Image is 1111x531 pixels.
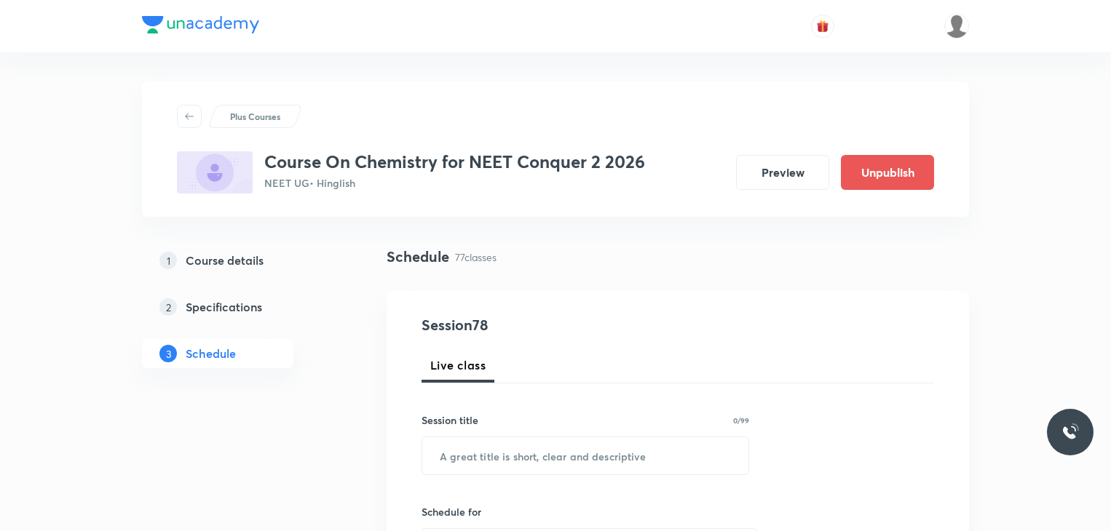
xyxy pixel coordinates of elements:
[736,155,829,190] button: Preview
[387,246,449,268] h4: Schedule
[430,356,486,374] span: Live class
[186,345,236,362] h5: Schedule
[422,314,687,336] h4: Session 78
[142,16,259,33] img: Company Logo
[264,151,645,172] h3: Course On Chemistry for NEET Conquer 2 2026
[841,155,934,190] button: Unpublish
[422,412,478,428] h6: Session title
[264,175,645,191] p: NEET UG • Hinglish
[944,14,969,39] img: UNACADEMY
[186,252,264,269] h5: Course details
[159,345,177,362] p: 3
[159,298,177,316] p: 2
[422,504,749,519] h6: Schedule for
[455,249,497,265] p: 77 classes
[733,417,749,424] p: 0/99
[422,437,748,474] input: A great title is short, clear and descriptive
[177,151,253,193] img: AC865A53-B24A-423B-A906-F80A06BFC254_plus.png
[186,298,262,316] h5: Specifications
[230,110,280,123] p: Plus Courses
[159,252,177,269] p: 1
[142,246,340,275] a: 1Course details
[142,292,340,322] a: 2Specifications
[816,20,829,33] img: avatar
[142,16,259,37] a: Company Logo
[1061,423,1079,441] img: ttu
[811,15,834,38] button: avatar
